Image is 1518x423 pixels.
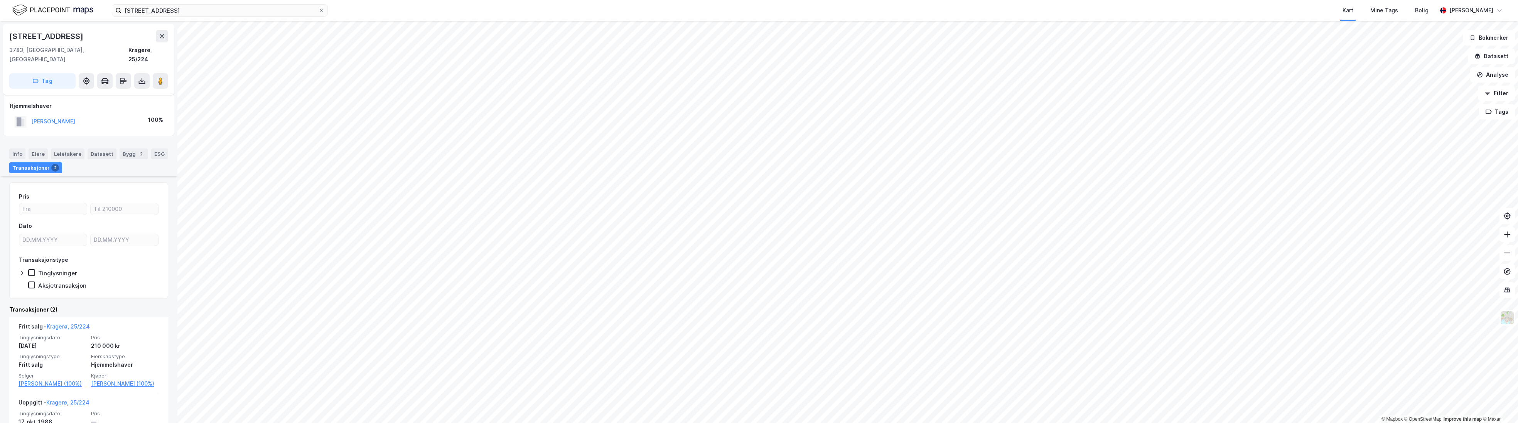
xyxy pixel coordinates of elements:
[19,379,86,388] a: [PERSON_NAME] (100%)
[121,5,318,16] input: Søk på adresse, matrikkel, gårdeiere, leietakere eller personer
[1479,386,1518,423] iframe: Chat Widget
[88,148,116,159] div: Datasett
[19,322,90,334] div: Fritt salg -
[38,270,77,277] div: Tinglysninger
[9,305,168,314] div: Transaksjoner (2)
[51,164,59,172] div: 2
[91,410,159,417] span: Pris
[19,353,86,360] span: Tinglysningstype
[1463,30,1515,46] button: Bokmerker
[1470,67,1515,83] button: Analyse
[19,192,29,201] div: Pris
[91,334,159,341] span: Pris
[1500,310,1515,325] img: Z
[9,30,85,42] div: [STREET_ADDRESS]
[91,379,159,388] a: [PERSON_NAME] (100%)
[1381,416,1403,422] a: Mapbox
[151,148,168,159] div: ESG
[91,372,159,379] span: Kjøper
[137,150,145,158] div: 2
[19,255,68,265] div: Transaksjonstype
[120,148,148,159] div: Bygg
[9,148,25,159] div: Info
[91,203,158,215] input: Til 210000
[91,360,159,369] div: Hjemmelshaver
[19,410,86,417] span: Tinglysningsdato
[91,341,159,351] div: 210 000 kr
[38,282,86,289] div: Aksjetransaksjon
[19,360,86,369] div: Fritt salg
[148,115,163,125] div: 100%
[1343,6,1353,15] div: Kart
[9,73,76,89] button: Tag
[1468,49,1515,64] button: Datasett
[19,372,86,379] span: Selger
[29,148,48,159] div: Eiere
[91,234,158,246] input: DD.MM.YYYY
[46,399,89,406] a: Kragerø, 25/224
[1449,6,1493,15] div: [PERSON_NAME]
[1479,386,1518,423] div: Kontrollprogram for chat
[47,323,90,330] a: Kragerø, 25/224
[19,341,86,351] div: [DATE]
[19,221,32,231] div: Dato
[128,46,168,64] div: Kragerø, 25/224
[10,101,168,111] div: Hjemmelshaver
[9,162,62,173] div: Transaksjoner
[19,398,89,410] div: Uoppgitt -
[19,234,87,246] input: DD.MM.YYYY
[91,353,159,360] span: Eierskapstype
[19,203,87,215] input: Fra
[1370,6,1398,15] div: Mine Tags
[9,46,128,64] div: 3783, [GEOGRAPHIC_DATA], [GEOGRAPHIC_DATA]
[1478,86,1515,101] button: Filter
[12,3,93,17] img: logo.f888ab2527a4732fd821a326f86c7f29.svg
[1415,6,1429,15] div: Bolig
[1479,104,1515,120] button: Tags
[1444,416,1482,422] a: Improve this map
[19,334,86,341] span: Tinglysningsdato
[51,148,84,159] div: Leietakere
[1404,416,1442,422] a: OpenStreetMap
